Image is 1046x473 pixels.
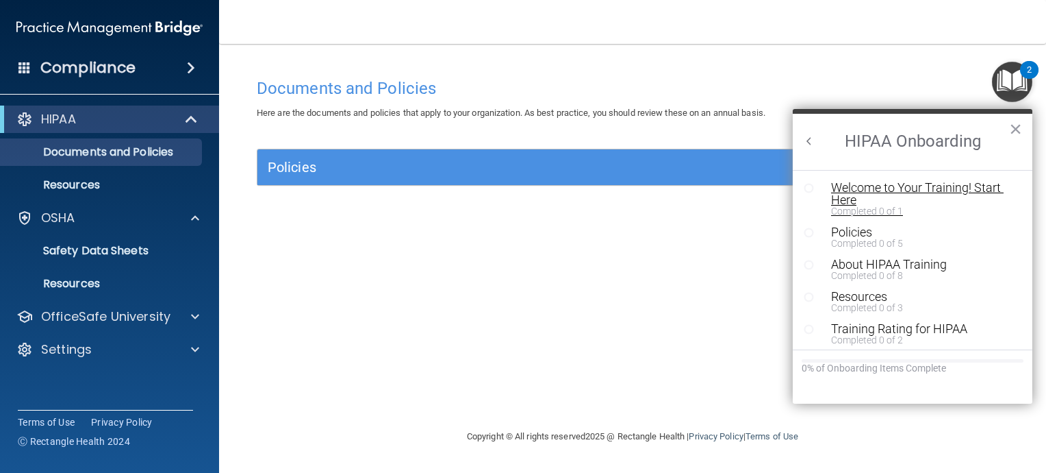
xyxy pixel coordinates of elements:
div: Training Rating for HIPAA [831,323,1004,335]
div: Welcome to Your Training! Start Here [831,182,1004,206]
a: OfficeSafe University [16,308,199,325]
span: Here are the documents and policies that apply to your organization. As best practice, you should... [257,108,765,118]
a: Settings [16,341,199,358]
h5: Policies [268,160,810,175]
button: About HIPAA TrainingCompleted 0 of 8 [824,258,1004,280]
a: HIPAA [16,111,199,128]
img: PMB logo [16,14,203,42]
button: Open Resource Center, 2 new notifications [992,62,1032,102]
p: Documents and Policies [9,145,196,159]
div: Completed 0 of 3 [831,303,1004,313]
div: Resources [831,291,1004,303]
p: Resources [9,178,196,192]
div: 2 [1027,70,1032,88]
span: Ⓒ Rectangle Health 2024 [18,435,130,448]
div: Policies [831,226,1004,239]
a: Policies [268,156,997,178]
div: 0% of Onboarding Items Complete [802,363,1023,374]
a: Privacy Policy [91,415,153,429]
div: Copyright © All rights reserved 2025 @ Rectangle Health | | [383,415,882,459]
div: About HIPAA Training [831,258,1004,271]
p: OfficeSafe University [41,308,170,325]
button: ResourcesCompleted 0 of 3 [824,291,1004,313]
div: Completed 0 of 2 [831,335,1004,345]
h4: Compliance [40,58,136,77]
p: Resources [9,277,196,291]
h4: Documents and Policies [257,80,1008,97]
button: PoliciesCompleted 0 of 5 [824,226,1004,248]
a: Terms of Use [745,431,798,441]
p: HIPAA [41,111,76,128]
button: Training Rating for HIPAACompleted 0 of 2 [824,323,1004,345]
p: Settings [41,341,92,358]
a: Terms of Use [18,415,75,429]
div: Resource Center [793,109,1032,404]
h2: HIPAA Onboarding [793,114,1032,170]
button: Close [1009,118,1022,140]
a: OSHA [16,210,199,226]
div: Completed 0 of 1 [831,206,1004,216]
button: Welcome to Your Training! Start HereCompleted 0 of 1 [824,182,1004,216]
p: Safety Data Sheets [9,244,196,258]
div: Completed 0 of 8 [831,271,1004,280]
button: Back to Resource Center Home [802,134,816,148]
div: Completed 0 of 5 [831,239,1004,248]
a: Privacy Policy [689,431,743,441]
p: OSHA [41,210,75,226]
